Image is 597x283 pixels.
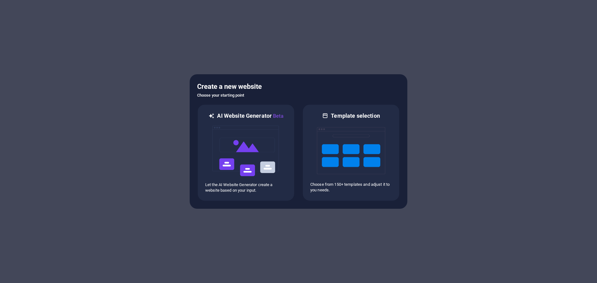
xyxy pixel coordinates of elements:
[197,92,400,99] h6: Choose your starting point
[302,104,400,201] div: Template selectionChoose from 150+ templates and adjust it to you needs.
[217,112,283,120] h6: AI Website Generator
[212,120,280,182] img: ai
[205,182,287,193] p: Let the AI Website Generator create a website based on your input.
[197,104,295,201] div: AI Website GeneratorBetaaiLet the AI Website Generator create a website based on your input.
[197,82,400,92] h5: Create a new website
[310,182,392,193] p: Choose from 150+ templates and adjust it to you needs.
[331,112,380,120] h6: Template selection
[272,113,284,119] span: Beta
